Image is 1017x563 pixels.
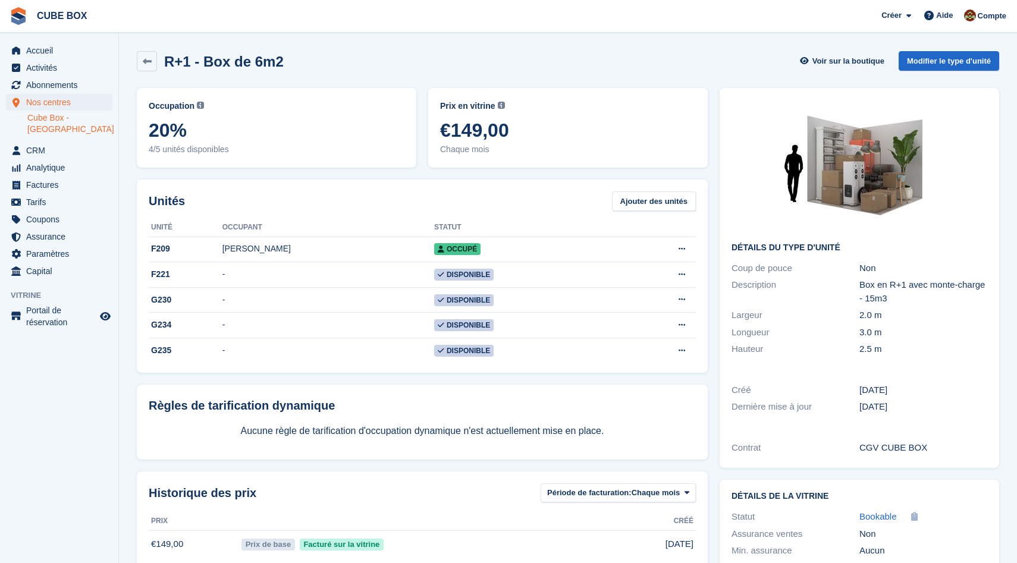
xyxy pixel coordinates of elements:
[964,10,976,21] img: alex soubira
[632,487,680,499] span: Chaque mois
[547,487,632,499] span: Période de facturation:
[149,119,404,141] span: 20%
[222,313,434,338] td: -
[149,319,222,331] div: G234
[859,400,987,414] div: [DATE]
[859,511,897,521] span: Bookable
[149,512,239,531] th: Prix
[6,42,112,59] a: menu
[6,77,112,93] a: menu
[6,228,112,245] a: menu
[26,263,98,279] span: Capital
[732,544,859,558] div: Min. assurance
[26,194,98,210] span: Tarifs
[6,59,112,76] a: menu
[222,243,434,255] div: [PERSON_NAME]
[732,309,859,322] div: Largeur
[6,304,112,328] a: menu
[440,119,696,141] span: €149,00
[770,100,949,234] img: 64-sqft-unit.jpg
[666,537,693,551] span: [DATE]
[164,54,284,70] h2: R+1 - Box de 6m2
[26,42,98,59] span: Accueil
[434,294,494,306] span: Disponible
[149,294,222,306] div: G230
[732,243,987,253] h2: Détails du type d'unité
[98,309,112,323] a: Boutique d'aperçu
[732,342,859,356] div: Hauteur
[936,10,953,21] span: Aide
[149,218,222,237] th: Unité
[498,102,505,109] img: icon-info-grey-7440780725fd019a000dd9b08b2336e03edf1995a4989e88bcd33f0948082b44.svg
[222,338,434,363] td: -
[859,527,987,541] div: Non
[6,142,112,159] a: menu
[26,142,98,159] span: CRM
[27,112,112,135] a: Cube Box - [GEOGRAPHIC_DATA]
[6,159,112,176] a: menu
[732,400,859,414] div: Dernière mise à jour
[859,262,987,275] div: Non
[434,243,481,255] span: Occupé
[732,262,859,275] div: Coup de pouce
[149,100,194,112] span: Occupation
[6,246,112,262] a: menu
[732,441,859,455] div: Contrat
[732,383,859,397] div: Créé
[222,218,434,237] th: Occupant
[732,527,859,541] div: Assurance ventes
[859,544,987,558] div: Aucun
[732,492,987,501] h2: Détails de la vitrine
[859,441,987,455] div: CGV CUBE BOX
[6,211,112,228] a: menu
[149,531,239,557] td: €149,00
[899,51,999,71] a: Modifier le type d'unité
[732,510,859,524] div: Statut
[799,51,889,71] a: Voir sur la boutique
[859,342,987,356] div: 2.5 m
[6,177,112,193] a: menu
[978,10,1006,22] span: Compte
[859,326,987,339] div: 3.0 m
[440,100,495,112] span: Prix en vitrine
[434,319,494,331] span: Disponible
[26,246,98,262] span: Paramètres
[859,383,987,397] div: [DATE]
[149,243,222,255] div: F209
[149,484,256,502] span: Historique des prix
[26,177,98,193] span: Factures
[812,55,884,67] span: Voir sur la boutique
[732,278,859,305] div: Description
[26,77,98,93] span: Abonnements
[149,143,404,156] span: 4/5 unités disponibles
[241,539,295,551] span: Prix de base
[881,10,902,21] span: Créer
[26,211,98,228] span: Coupons
[859,510,897,524] a: Bookable
[11,290,118,301] span: Vitrine
[149,192,185,210] h2: Unités
[26,59,98,76] span: Activités
[149,344,222,357] div: G235
[26,159,98,176] span: Analytique
[26,228,98,245] span: Assurance
[6,194,112,210] a: menu
[859,278,987,305] div: Box en R+1 avec monte-charge - 15m3
[434,345,494,357] span: Disponible
[674,515,693,526] span: Créé
[440,143,696,156] span: Chaque mois
[434,218,619,237] th: Statut
[32,6,92,26] a: CUBE BOX
[6,263,112,279] a: menu
[149,397,696,414] div: Règles de tarification dynamique
[732,326,859,339] div: Longueur
[859,309,987,322] div: 2.0 m
[197,102,204,109] img: icon-info-grey-7440780725fd019a000dd9b08b2336e03edf1995a4989e88bcd33f0948082b44.svg
[10,7,27,25] img: stora-icon-8386f47178a22dfd0bd8f6a31ec36ba5ce8667c1dd55bd0f319d3a0aa187defe.svg
[434,269,494,281] span: Disponible
[149,424,696,438] p: Aucune règle de tarification d'occupation dynamique n'est actuellement mise en place.
[6,94,112,111] a: menu
[612,191,696,211] a: Ajouter des unités
[222,287,434,313] td: -
[149,268,222,281] div: F221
